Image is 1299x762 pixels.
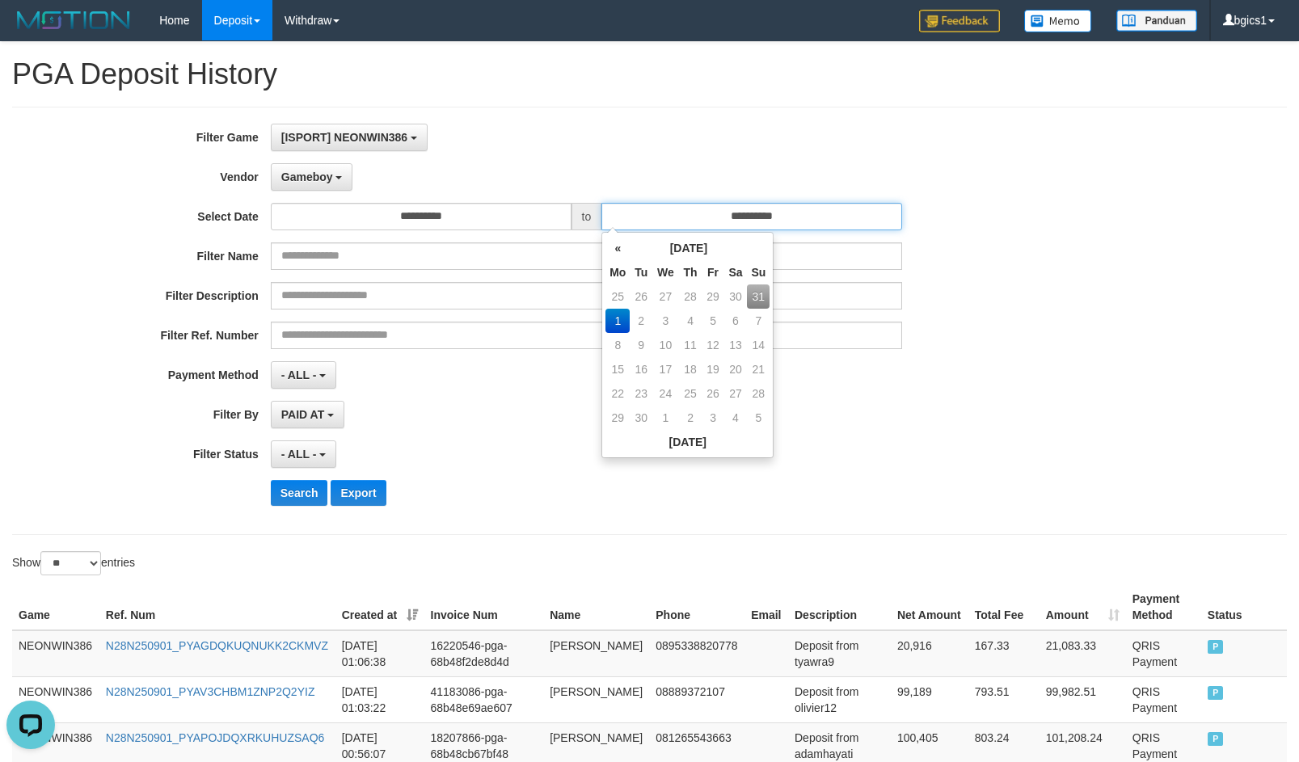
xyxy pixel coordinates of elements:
span: - ALL - [281,368,317,381]
td: 167.33 [968,630,1040,677]
td: 25 [679,381,702,406]
span: [ISPORT] NEONWIN386 [281,131,407,144]
th: Name [543,584,649,630]
th: [DATE] [605,430,770,454]
td: 27 [652,284,679,309]
span: PAID [1208,640,1224,654]
td: [PERSON_NAME] [543,676,649,722]
button: Open LiveChat chat widget [6,6,55,55]
th: « [605,236,630,260]
span: PAID [1208,686,1224,700]
td: 12 [702,333,723,357]
img: Button%20Memo.svg [1024,10,1092,32]
td: NEONWIN386 [12,676,99,722]
td: 1 [652,406,679,430]
td: 6 [724,309,748,333]
span: PAID [1208,732,1224,746]
button: - ALL - [271,361,336,389]
img: panduan.png [1116,10,1197,32]
td: 99,189 [891,676,968,722]
th: Invoice Num [424,584,544,630]
button: - ALL - [271,440,336,468]
td: 30 [630,406,652,430]
td: 27 [724,381,748,406]
td: 8 [605,333,630,357]
td: 793.51 [968,676,1040,722]
td: 28 [747,381,770,406]
td: 29 [605,406,630,430]
td: 26 [702,381,723,406]
td: 7 [747,309,770,333]
a: N28N250901_PYAV3CHBM1ZNP2Q2YIZ [106,685,315,698]
button: PAID AT [271,401,344,428]
td: 20 [724,357,748,381]
th: Created at: activate to sort column ascending [335,584,424,630]
td: 3 [652,309,679,333]
button: [ISPORT] NEONWIN386 [271,124,428,151]
th: Email [744,584,788,630]
td: QRIS Payment [1126,676,1201,722]
th: Total Fee [968,584,1040,630]
td: 10 [652,333,679,357]
td: [PERSON_NAME] [543,630,649,677]
td: 19 [702,357,723,381]
td: NEONWIN386 [12,630,99,677]
td: 11 [679,333,702,357]
span: Gameboy [281,171,333,183]
th: Fr [702,260,723,284]
td: 17 [652,357,679,381]
td: 3 [702,406,723,430]
td: 30 [724,284,748,309]
span: - ALL - [281,448,317,461]
th: Payment Method [1126,584,1201,630]
th: We [652,260,679,284]
td: Deposit from olivier12 [788,676,891,722]
td: 23 [630,381,652,406]
th: Description [788,584,891,630]
th: Su [747,260,770,284]
td: 31 [747,284,770,309]
select: Showentries [40,551,101,575]
td: 29 [702,284,723,309]
td: 20,916 [891,630,968,677]
td: [DATE] 01:06:38 [335,630,424,677]
td: 5 [747,406,770,430]
th: Mo [605,260,630,284]
td: 13 [724,333,748,357]
td: 0895338820778 [649,630,744,677]
th: Game [12,584,99,630]
td: 18 [679,357,702,381]
td: 21 [747,357,770,381]
h1: PGA Deposit History [12,58,1287,91]
td: 24 [652,381,679,406]
td: QRIS Payment [1126,630,1201,677]
td: 4 [724,406,748,430]
th: Th [679,260,702,284]
td: 9 [630,333,652,357]
td: 2 [679,406,702,430]
th: Tu [630,260,652,284]
td: [DATE] 01:03:22 [335,676,424,722]
td: 08889372107 [649,676,744,722]
td: 2 [630,309,652,333]
td: 14 [747,333,770,357]
td: 25 [605,284,630,309]
td: 1 [605,309,630,333]
th: Sa [724,260,748,284]
th: Phone [649,584,744,630]
img: Feedback.jpg [919,10,1000,32]
td: 21,083.33 [1040,630,1126,677]
th: Ref. Num [99,584,335,630]
label: Show entries [12,551,135,575]
td: 16220546-pga-68b48f2de8d4d [424,630,544,677]
span: to [571,203,602,230]
span: PAID AT [281,408,324,421]
a: N28N250901_PYAPOJDQXRKUHUZSAQ6 [106,731,325,744]
td: 5 [702,309,723,333]
a: N28N250901_PYAGDQKUQNUKK2CKMVZ [106,639,328,652]
td: 22 [605,381,630,406]
td: 41183086-pga-68b48e69ae607 [424,676,544,722]
td: Deposit from tyawra9 [788,630,891,677]
th: Net Amount [891,584,968,630]
button: Gameboy [271,163,353,191]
